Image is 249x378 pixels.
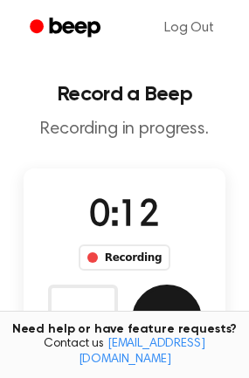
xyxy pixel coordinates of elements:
[14,84,235,105] h1: Record a Beep
[147,7,232,49] a: Log Out
[14,119,235,141] p: Recording in progress.
[79,338,205,366] a: [EMAIL_ADDRESS][DOMAIN_NAME]
[10,337,239,368] span: Contact us
[48,285,118,354] button: Delete Audio Record
[79,244,170,271] div: Recording
[17,11,116,45] a: Beep
[89,198,159,235] span: 0:12
[132,285,202,354] button: Save Audio Record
